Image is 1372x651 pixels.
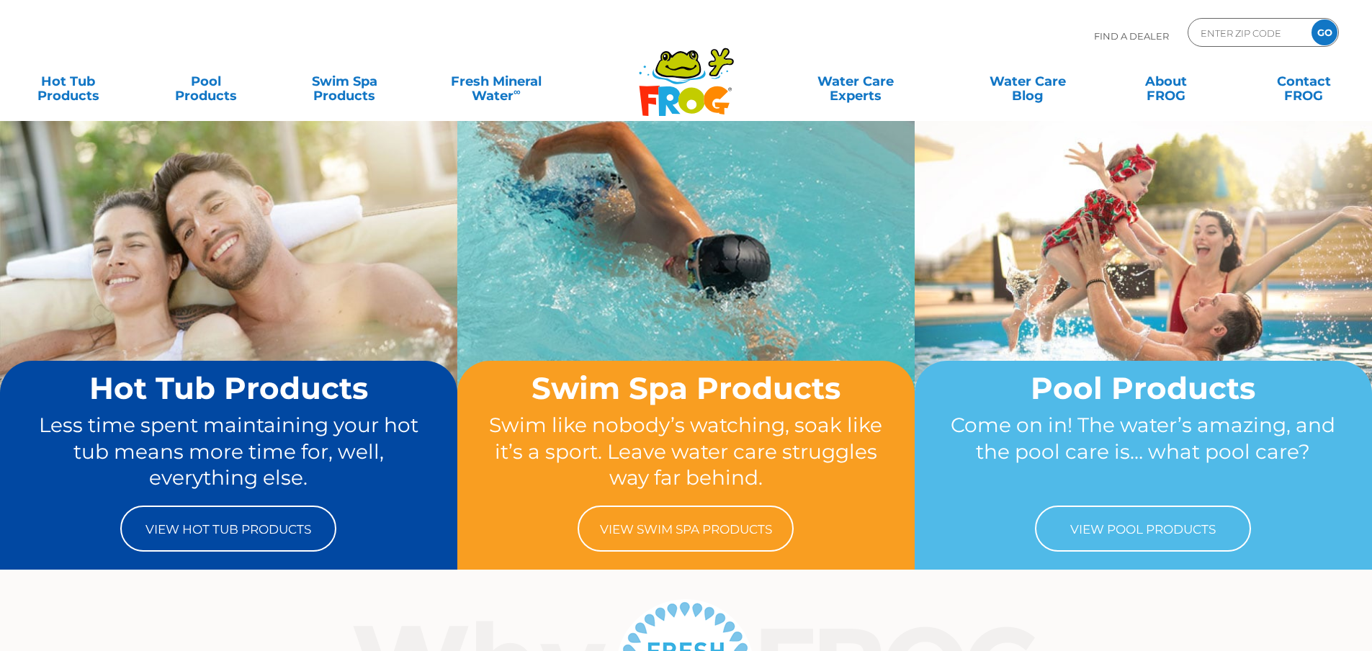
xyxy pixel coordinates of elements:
[120,506,336,552] a: View Hot Tub Products
[942,372,1345,405] h2: Pool Products
[1312,19,1337,45] input: GO
[915,120,1372,462] img: home-banner-pool-short
[631,29,742,117] img: Frog Products Logo
[942,412,1345,491] p: Come on in! The water’s amazing, and the pool care is… what pool care?
[578,506,794,552] a: View Swim Spa Products
[768,67,943,96] a: Water CareExperts
[485,372,887,405] h2: Swim Spa Products
[429,67,563,96] a: Fresh MineralWater∞
[27,412,430,491] p: Less time spent maintaining your hot tub means more time for, well, everything else.
[291,67,398,96] a: Swim SpaProducts
[514,86,521,97] sup: ∞
[485,412,887,491] p: Swim like nobody’s watching, soak like it’s a sport. Leave water care struggles way far behind.
[153,67,260,96] a: PoolProducts
[1250,67,1358,96] a: ContactFROG
[14,67,122,96] a: Hot TubProducts
[974,67,1081,96] a: Water CareBlog
[27,372,430,405] h2: Hot Tub Products
[1035,506,1251,552] a: View Pool Products
[457,120,915,462] img: home-banner-swim-spa-short
[1112,67,1219,96] a: AboutFROG
[1094,18,1169,54] p: Find A Dealer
